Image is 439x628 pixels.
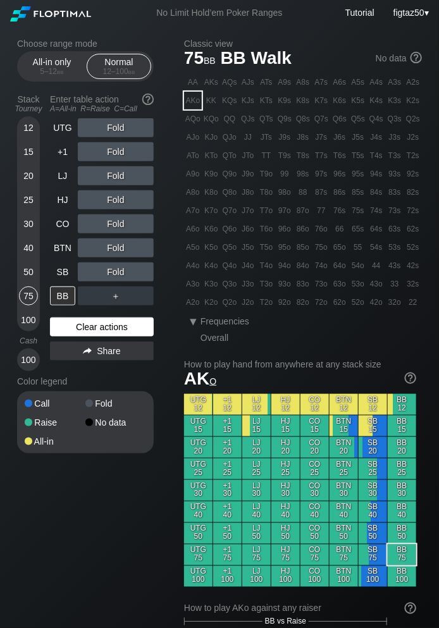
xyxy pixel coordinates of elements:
div: 40 [19,238,38,257]
div: SB 40 [359,502,387,522]
div: T3s [386,147,404,164]
div: 22 [404,293,422,311]
div: UTG 25 [184,459,213,479]
div: 85o [294,238,312,256]
div: Q8s [294,110,312,128]
div: AJo [184,128,202,146]
div: A4o [184,257,202,274]
div: 52o [349,293,367,311]
div: J6s [331,128,349,146]
div: All-in only [23,54,81,78]
div: 42s [404,257,422,274]
div: LJ 12 [242,394,271,415]
div: KTs [257,92,275,109]
div: T2o [257,293,275,311]
div: UTG 30 [184,480,213,501]
div: LJ 20 [242,437,271,458]
div: J4o [239,257,257,274]
div: 82o [294,293,312,311]
div: UTG 12 [184,394,213,415]
div: 97s [312,165,330,183]
span: AK [184,369,216,388]
div: Share [50,342,154,360]
div: KTo [202,147,220,164]
div: 76s [331,202,349,219]
div: 74o [312,257,330,274]
div: 87o [294,202,312,219]
div: Tourney [12,104,45,113]
div: LJ 40 [242,502,271,522]
div: T2s [404,147,422,164]
div: No data [376,53,422,65]
div: 5 – 12 [25,67,78,76]
div: 76o [312,220,330,238]
div: 95s [349,165,367,183]
div: K8o [202,183,220,201]
div: 73s [386,202,404,219]
div: 15 [19,142,38,161]
div: 86s [331,183,349,201]
div: CO 20 [300,437,329,458]
div: Fold [78,238,154,257]
div: BTN 75 [330,545,358,565]
div: K3s [386,92,404,109]
div: HJ 15 [271,416,300,436]
div: 96s [331,165,349,183]
div: LJ 75 [242,545,271,565]
div: BB 75 [388,545,416,565]
div: A=All-in R=Raise C=Call [50,104,154,113]
div: Overall [201,333,240,343]
div: 99 [276,165,294,183]
div: A3s [386,73,404,91]
div: +1 15 [213,416,242,436]
div: SB 50 [359,523,387,544]
div: AKo [184,92,202,109]
div: KQs [221,92,238,109]
div: Q6s [331,110,349,128]
div: BB 50 [388,523,416,544]
img: Floptimal logo [10,6,91,22]
div: 62s [404,220,422,238]
div: SB [50,262,75,281]
div: KJo [202,128,220,146]
div: BB 40 [388,502,416,522]
div: Q3o [221,275,238,293]
div: +1 30 [213,480,242,501]
div: A9s [276,73,294,91]
div: Q5o [221,238,238,256]
div: 75 [19,286,38,305]
div: BB 25 [388,459,416,479]
div: J5o [239,238,257,256]
div: TT [257,147,275,164]
div: T6s [331,147,349,164]
div: K2s [404,92,422,109]
div: 12 [19,118,38,137]
div: 53o [349,275,367,293]
div: 88 [294,183,312,201]
div: JTs [257,128,275,146]
div: Color legend [17,371,154,391]
span: bb [128,67,135,76]
div: +1 20 [213,437,242,458]
div: A7s [312,73,330,91]
div: Q2s [404,110,422,128]
div: K4s [368,92,385,109]
div: 77 [312,202,330,219]
h2: Choose range mode [17,39,154,49]
div: BTN 30 [330,480,358,501]
div: 43o [368,275,385,293]
div: HJ 75 [271,545,300,565]
div: SB 12 [359,394,387,415]
div: Fold [85,399,146,408]
div: 50 [19,262,38,281]
div: ATs [257,73,275,91]
div: QQ [221,110,238,128]
div: HJ [50,190,75,209]
div: QTo [221,147,238,164]
div: A5o [184,238,202,256]
div: UTG 40 [184,502,213,522]
div: A2s [404,73,422,91]
div: 92o [276,293,294,311]
div: BB 12 [388,394,416,415]
div: CO 30 [300,480,329,501]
